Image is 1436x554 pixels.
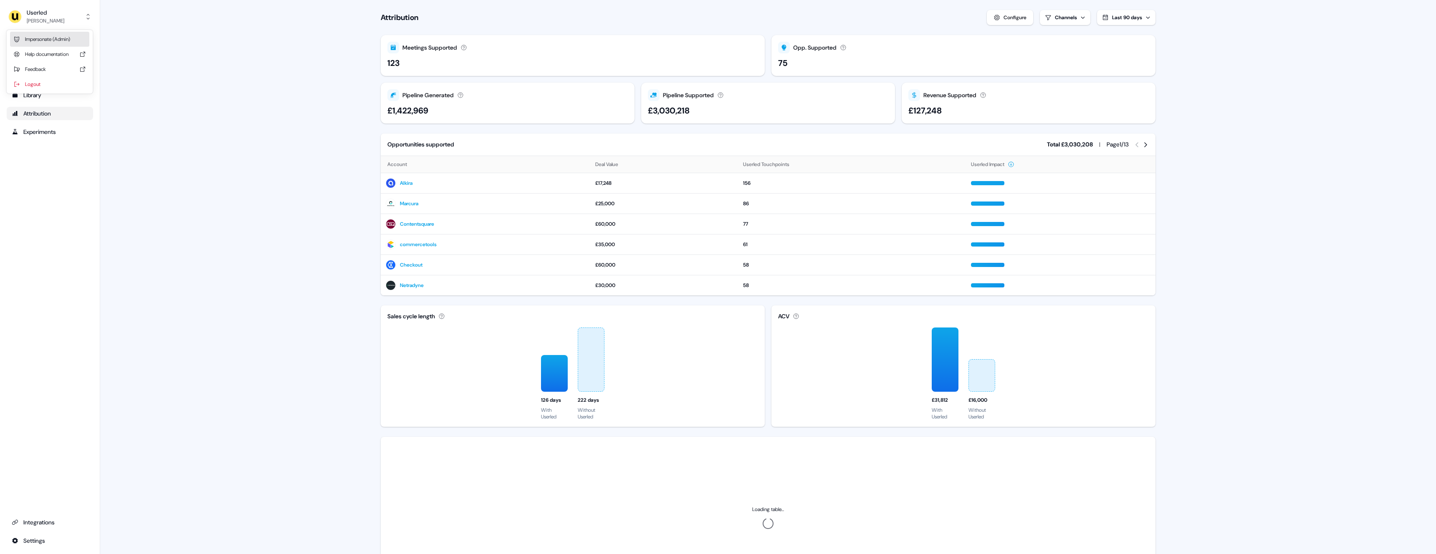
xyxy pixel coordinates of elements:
[10,47,89,62] div: Help documentation
[7,7,93,27] button: Userled[PERSON_NAME]
[7,30,93,93] div: Userled[PERSON_NAME]
[10,62,89,77] div: Feedback
[27,17,64,25] div: [PERSON_NAME]
[10,32,89,47] div: Impersonate (Admin)
[27,8,64,17] div: Userled
[10,77,89,92] div: Logout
